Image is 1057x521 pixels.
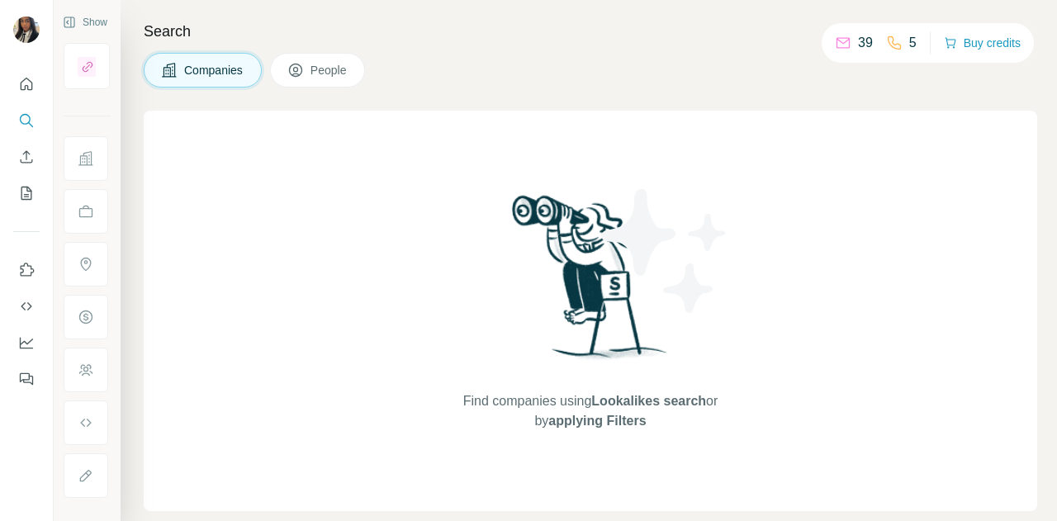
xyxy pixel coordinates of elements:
p: 5 [909,33,917,53]
span: Companies [184,62,244,78]
img: Surfe Illustration - Woman searching with binoculars [505,191,676,375]
span: People [310,62,348,78]
p: 39 [858,33,873,53]
button: Use Surfe API [13,291,40,321]
button: Use Surfe on LinkedIn [13,255,40,285]
span: applying Filters [548,414,646,428]
img: Surfe Illustration - Stars [590,177,739,325]
button: Quick start [13,69,40,99]
button: Search [13,106,40,135]
button: Show [51,10,119,35]
button: Enrich CSV [13,142,40,172]
button: Dashboard [13,328,40,358]
button: My lists [13,178,40,208]
button: Buy credits [944,31,1021,54]
span: Lookalikes search [591,394,706,408]
img: Avatar [13,17,40,43]
span: Find companies using or by [458,391,723,431]
h4: Search [144,20,1037,43]
button: Feedback [13,364,40,394]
